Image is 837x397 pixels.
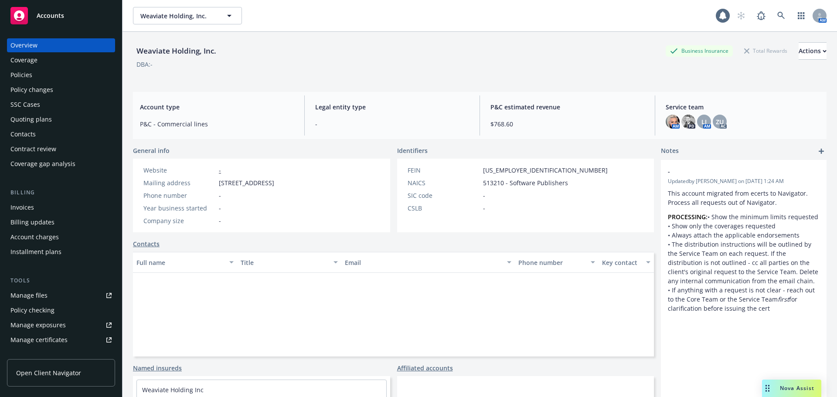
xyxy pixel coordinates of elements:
[701,117,707,126] span: LI
[483,178,568,187] span: 513210 - Software Publishers
[10,318,66,332] div: Manage exposures
[661,160,827,320] div: -Updatedby [PERSON_NAME] on [DATE] 1:24 AMThis account migrated from ecerts to Navigator. Process...
[7,245,115,259] a: Installment plans
[7,98,115,112] a: SSC Cases
[219,204,221,213] span: -
[133,363,182,373] a: Named insureds
[752,7,770,24] a: Report a Bug
[666,115,680,129] img: photo
[341,252,515,273] button: Email
[7,3,115,28] a: Accounts
[133,239,160,248] a: Contacts
[7,38,115,52] a: Overview
[668,189,820,207] p: This account migrated from ecerts to Navigator. Process all requests out of Navigator.
[133,146,170,155] span: General info
[716,117,724,126] span: ZU
[483,191,485,200] span: -
[7,333,115,347] a: Manage certificates
[345,258,502,267] div: Email
[7,53,115,67] a: Coverage
[140,11,216,20] span: Weaviate Holding, Inc.
[7,142,115,156] a: Contract review
[140,102,294,112] span: Account type
[10,157,75,171] div: Coverage gap analysis
[666,45,733,56] div: Business Insurance
[136,60,153,69] div: DBA: -
[140,119,294,129] span: P&C - Commercial lines
[37,12,64,19] span: Accounts
[397,363,453,373] a: Affiliated accounts
[7,200,115,214] a: Invoices
[599,252,654,273] button: Key contact
[7,68,115,82] a: Policies
[133,7,242,24] button: Weaviate Holding, Inc.
[7,112,115,126] a: Quoting plans
[315,119,469,129] span: -
[237,252,341,273] button: Title
[780,384,814,392] span: Nova Assist
[10,200,34,214] div: Invoices
[762,380,773,397] div: Drag to move
[408,178,480,187] div: NAICS
[681,115,695,129] img: photo
[10,333,68,347] div: Manage certificates
[143,178,215,187] div: Mailing address
[732,7,750,24] a: Start snowing
[740,45,792,56] div: Total Rewards
[490,119,644,129] span: $768.60
[7,215,115,229] a: Billing updates
[7,83,115,97] a: Policy changes
[133,252,237,273] button: Full name
[143,216,215,225] div: Company size
[7,318,115,332] a: Manage exposures
[10,230,59,244] div: Account charges
[10,98,40,112] div: SSC Cases
[7,348,115,362] a: Manage claims
[490,102,644,112] span: P&C estimated revenue
[793,7,810,24] a: Switch app
[10,68,32,82] div: Policies
[143,204,215,213] div: Year business started
[661,146,679,156] span: Notes
[668,213,708,221] strong: PROCESSING:
[602,258,641,267] div: Key contact
[16,368,81,377] span: Open Client Navigator
[772,7,790,24] a: Search
[408,204,480,213] div: CSLB
[10,348,54,362] div: Manage claims
[7,188,115,197] div: Billing
[799,42,827,60] button: Actions
[219,216,221,225] span: -
[483,204,485,213] span: -
[762,380,821,397] button: Nova Assist
[666,102,820,112] span: Service team
[10,38,37,52] div: Overview
[10,215,54,229] div: Billing updates
[518,258,585,267] div: Phone number
[142,386,204,394] a: Weaviate Holding Inc
[10,303,54,317] div: Policy checking
[778,295,789,303] em: first
[10,142,56,156] div: Contract review
[219,166,221,174] a: -
[515,252,598,273] button: Phone number
[7,303,115,317] a: Policy checking
[133,45,220,57] div: Weaviate Holding, Inc.
[668,167,797,176] span: -
[219,191,221,200] span: -
[7,288,115,302] a: Manage files
[10,245,61,259] div: Installment plans
[7,276,115,285] div: Tools
[143,191,215,200] div: Phone number
[483,166,608,175] span: [US_EMPLOYER_IDENTIFICATION_NUMBER]
[136,258,224,267] div: Full name
[816,146,827,156] a: add
[10,53,37,67] div: Coverage
[7,157,115,171] a: Coverage gap analysis
[315,102,469,112] span: Legal entity type
[143,166,215,175] div: Website
[241,258,328,267] div: Title
[219,178,274,187] span: [STREET_ADDRESS]
[7,230,115,244] a: Account charges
